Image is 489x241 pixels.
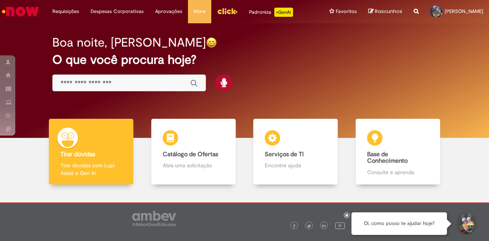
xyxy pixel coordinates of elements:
p: Consulte e aprenda [367,168,429,176]
p: Encontre ajuda [265,162,326,169]
h2: O que você procura hoje? [52,53,436,66]
div: Oi, como posso te ajudar hoje? [351,212,447,235]
img: logo_footer_youtube.png [335,220,345,230]
div: Padroniza [249,8,293,17]
img: logo_footer_facebook.png [292,224,296,228]
img: happy-face.png [206,37,217,48]
b: Tirar dúvidas [60,150,95,158]
span: Aprovações [155,8,182,15]
span: Favoritos [336,8,357,15]
button: Iniciar Conversa de Suporte [455,212,478,235]
h2: Boa noite, [PERSON_NAME] [52,36,206,49]
a: Serviços de TI Encontre ajuda [244,119,347,185]
span: More [194,8,206,15]
img: logo_footer_twitter.png [307,224,311,228]
a: Base de Conhecimento Consulte e aprenda [347,119,449,185]
p: Tirar dúvidas com Lupi Assist e Gen Ai [60,162,122,177]
p: +GenAi [274,8,293,17]
span: Despesas Corporativas [91,8,144,15]
span: [PERSON_NAME] [445,8,483,15]
span: Rascunhos [375,8,402,15]
span: Requisições [52,8,79,15]
b: Serviços de TI [265,150,304,158]
img: logo_footer_linkedin.png [322,224,326,228]
b: Catálogo de Ofertas [163,150,218,158]
img: logo_footer_ambev_rotulo_gray.png [132,211,176,226]
img: click_logo_yellow_360x200.png [217,5,238,17]
a: Catálogo de Ofertas Abra uma solicitação [142,119,245,185]
b: Base de Conhecimento [367,150,408,165]
p: Abra uma solicitação [163,162,224,169]
img: ServiceNow [1,4,40,19]
a: Rascunhos [368,8,402,15]
a: Tirar dúvidas Tirar dúvidas com Lupi Assist e Gen Ai [40,119,142,185]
